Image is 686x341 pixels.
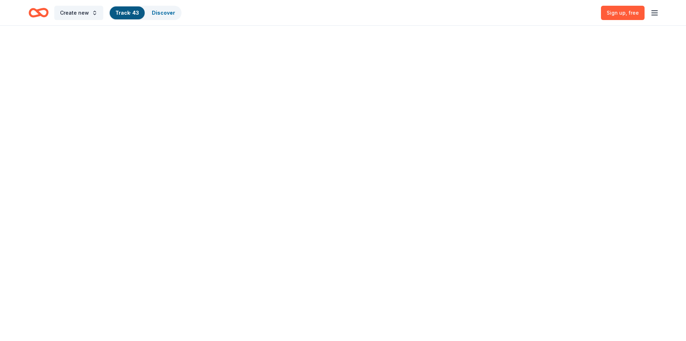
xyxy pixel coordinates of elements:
a: Track· 43 [115,10,139,16]
span: Sign up [607,10,639,16]
a: Home [29,4,49,21]
a: Sign up, free [601,6,645,20]
span: , free [626,10,639,16]
button: Track· 43Discover [109,6,182,20]
a: Discover [152,10,175,16]
button: Create new [54,6,103,20]
span: Create new [60,9,89,17]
